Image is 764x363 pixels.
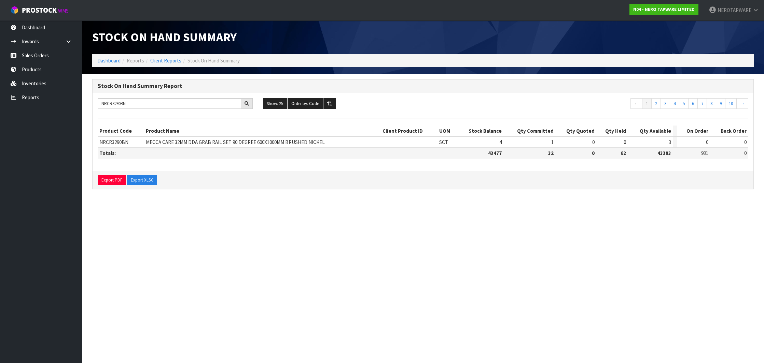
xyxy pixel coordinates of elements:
[263,98,287,109] button: Show: 25
[99,150,116,156] strong: Totals:
[744,150,747,156] span: 0
[701,150,708,156] span: 931
[725,98,737,109] a: 10
[596,126,628,136] th: Qty Held
[548,150,554,156] strong: 32
[150,57,181,64] a: Client Reports
[22,6,57,15] span: ProStock
[144,126,380,136] th: Product Name
[707,98,716,109] a: 8
[127,175,157,186] button: Export XLSX
[439,139,448,145] span: SCT
[98,175,126,186] button: Export PDF
[697,98,707,109] a: 7
[99,139,128,145] span: NRCR3290BN
[710,126,748,136] th: Back Order
[642,98,652,109] a: 1
[716,98,725,109] a: 9
[499,139,502,145] span: 4
[551,139,554,145] span: 1
[624,139,626,145] span: 0
[592,139,595,145] span: 0
[555,126,597,136] th: Qty Quoted
[718,7,751,13] span: NEROTAPWARE
[98,83,748,89] h3: Stock On Hand Summary Report
[488,150,502,156] strong: 43477
[744,139,747,145] span: 0
[657,150,671,156] strong: 43383
[456,126,503,136] th: Stock Balance
[593,98,748,111] nav: Page navigation
[10,6,19,14] img: cube-alt.png
[630,98,642,109] a: ←
[706,139,708,145] span: 0
[97,57,121,64] a: Dashboard
[661,98,670,109] a: 3
[288,98,323,109] button: Order by: Code
[628,126,673,136] th: Qty Available
[679,98,689,109] a: 5
[670,98,679,109] a: 4
[651,98,661,109] a: 2
[633,6,695,12] strong: N04 - NERO TAPWARE LIMITED
[669,139,671,145] span: 3
[92,29,237,45] span: Stock On Hand Summary
[98,98,241,109] input: Search
[146,139,325,145] span: MECCA CARE 32MM DDA GRAB RAIL SET 90 DEGREE 600X1000MM BRUSHED NICKEL
[688,98,698,109] a: 6
[58,8,69,14] small: WMS
[677,126,710,136] th: On Order
[98,126,144,136] th: Product Code
[381,126,437,136] th: Client Product ID
[503,126,555,136] th: Qty Committed
[127,57,144,64] span: Reports
[187,57,240,64] span: Stock On Hand Summary
[736,98,748,109] a: →
[621,150,626,156] strong: 62
[592,150,595,156] strong: 0
[437,126,456,136] th: UOM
